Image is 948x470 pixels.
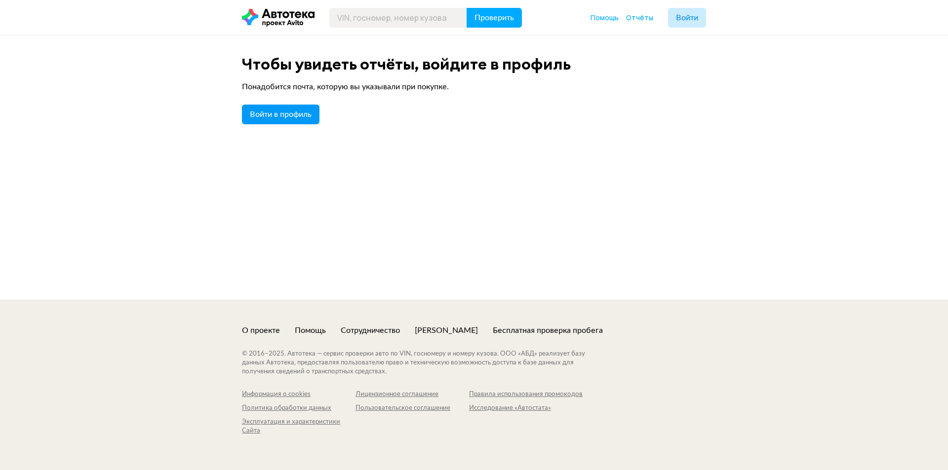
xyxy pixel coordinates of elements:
a: Исследование «Автостата» [469,404,583,413]
a: Помощь [295,325,326,336]
input: VIN, госномер, номер кузова [329,8,467,28]
span: Войти в профиль [250,110,312,118]
a: Бесплатная проверка пробега [493,325,603,336]
a: Отчёты [626,13,653,23]
button: Войти в профиль [242,105,319,124]
a: Политика обработки данных [242,404,355,413]
div: Чтобы увидеть отчёты, войдите в профиль [242,55,706,73]
a: Лицензионное соглашение [355,390,469,399]
a: Сотрудничество [341,325,400,336]
a: Пользовательское соглашение [355,404,469,413]
button: Проверить [467,8,522,28]
a: Эксплуатация и характеристики Сайта [242,418,355,435]
span: Отчёты [626,13,653,22]
span: Проверить [474,14,514,22]
a: Правила использования промокодов [469,390,583,399]
a: Информация о cookies [242,390,355,399]
button: Войти [668,8,706,28]
p: Понадобится почта, которую вы указывали при покупке. [242,81,706,93]
div: © 2016– 2025 . Автотека — сервис проверки авто по VIN, госномеру и номеру кузова. ООО «АБД» реали... [242,350,605,376]
span: Войти [676,14,698,22]
a: О проекте [242,325,280,336]
span: Помощь [591,13,619,22]
a: [PERSON_NAME] [415,325,478,336]
a: Помощь [591,13,619,23]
